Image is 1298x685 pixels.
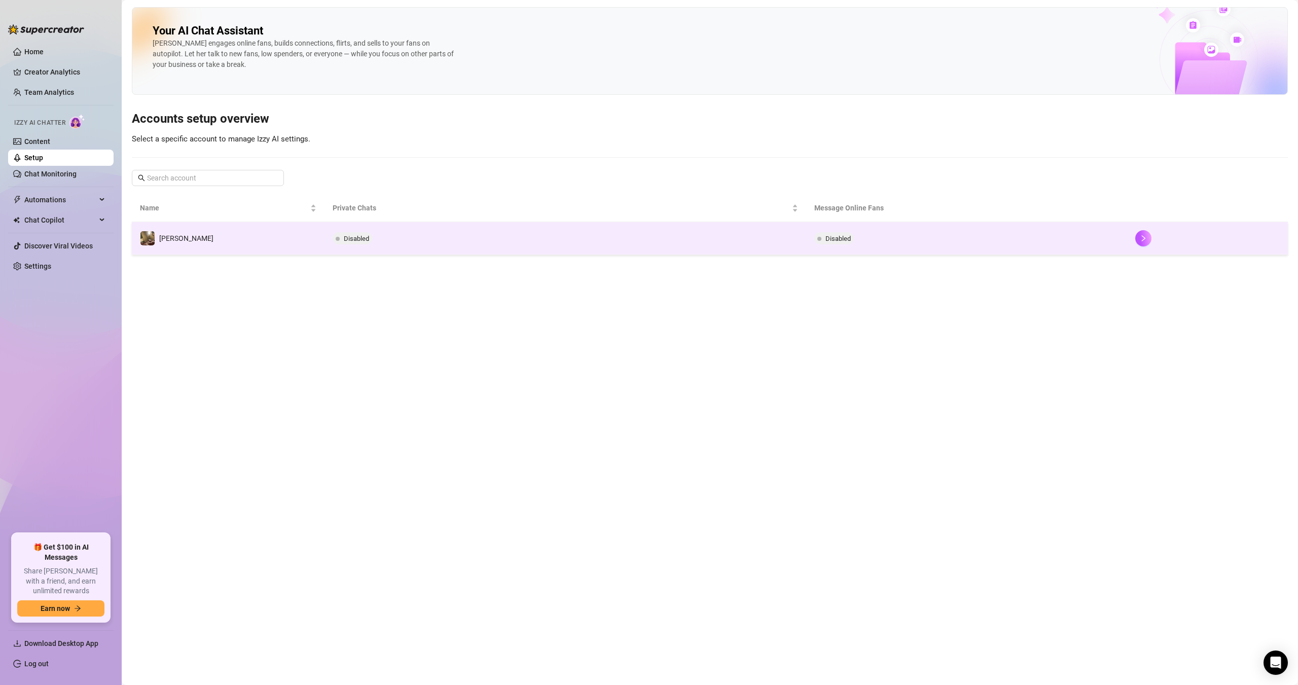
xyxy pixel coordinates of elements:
h2: Your AI Chat Assistant [153,24,263,38]
span: Select a specific account to manage Izzy AI settings. [132,134,310,143]
a: Team Analytics [24,88,74,96]
span: search [138,174,145,182]
span: Disabled [344,235,369,242]
span: [PERSON_NAME] [159,234,213,242]
span: Chat Copilot [24,212,96,228]
div: [PERSON_NAME] engages online fans, builds connections, flirts, and sells to your fans on autopilo... [153,38,457,70]
span: Izzy AI Chatter [14,118,65,128]
span: right [1140,235,1147,242]
th: Message Online Fans [806,194,1127,222]
img: Chat Copilot [13,217,20,224]
span: Earn now [41,604,70,612]
button: right [1135,230,1151,246]
input: Search account [147,172,270,184]
a: Content [24,137,50,146]
a: Chat Monitoring [24,170,77,178]
a: Settings [24,262,51,270]
span: Automations [24,192,96,208]
span: arrow-right [74,605,81,612]
img: Travis [140,231,155,245]
h3: Accounts setup overview [132,111,1288,127]
img: logo-BBDzfeDw.svg [8,24,84,34]
th: Private Chats [324,194,806,222]
th: Name [132,194,324,222]
span: Share [PERSON_NAME] with a friend, and earn unlimited rewards [17,566,104,596]
div: Open Intercom Messenger [1264,651,1288,675]
a: Setup [24,154,43,162]
span: Download Desktop App [24,639,98,647]
a: Discover Viral Videos [24,242,93,250]
span: Name [140,202,308,213]
span: thunderbolt [13,196,21,204]
button: Earn nowarrow-right [17,600,104,617]
img: AI Chatter [69,114,85,129]
a: Home [24,48,44,56]
a: Creator Analytics [24,64,105,80]
span: Private Chats [333,202,790,213]
span: download [13,639,21,647]
span: Disabled [825,235,851,242]
span: 🎁 Get $100 in AI Messages [17,543,104,562]
a: Log out [24,660,49,668]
